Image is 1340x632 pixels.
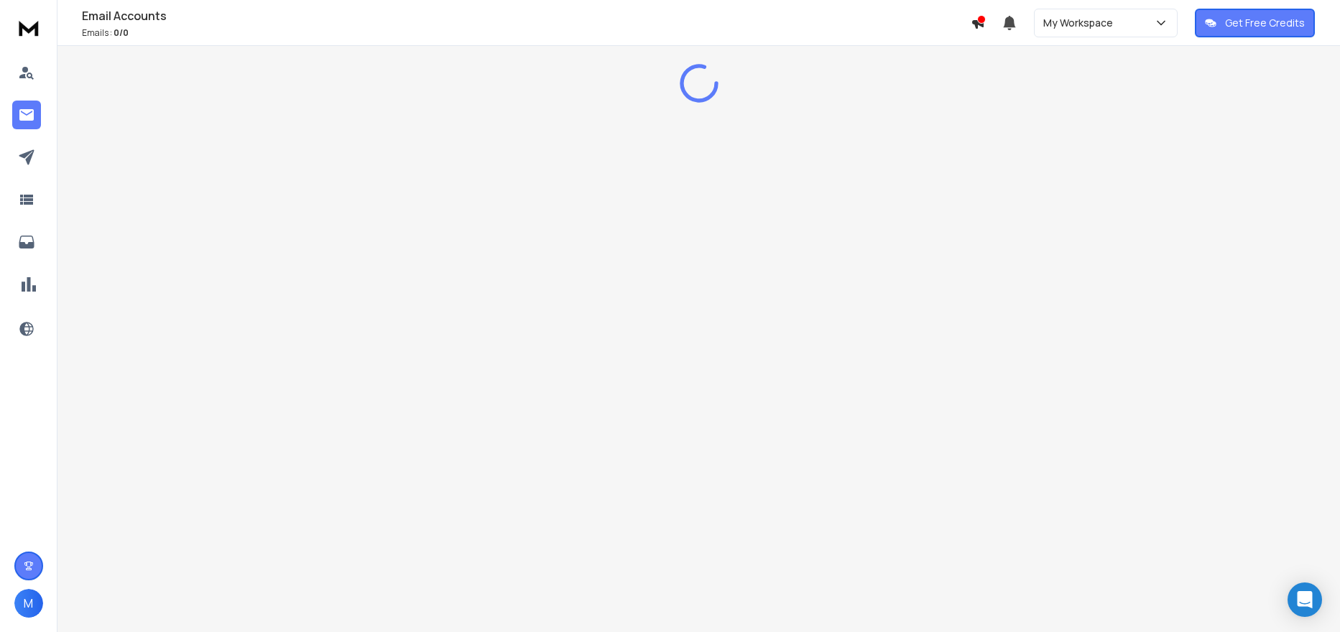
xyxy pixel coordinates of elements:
[82,7,971,24] h1: Email Accounts
[14,14,43,41] img: logo
[14,589,43,618] button: M
[82,27,971,39] p: Emails :
[1225,16,1305,30] p: Get Free Credits
[1288,582,1322,617] div: Open Intercom Messenger
[1195,9,1315,37] button: Get Free Credits
[1043,16,1119,30] p: My Workspace
[114,27,129,39] span: 0 / 0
